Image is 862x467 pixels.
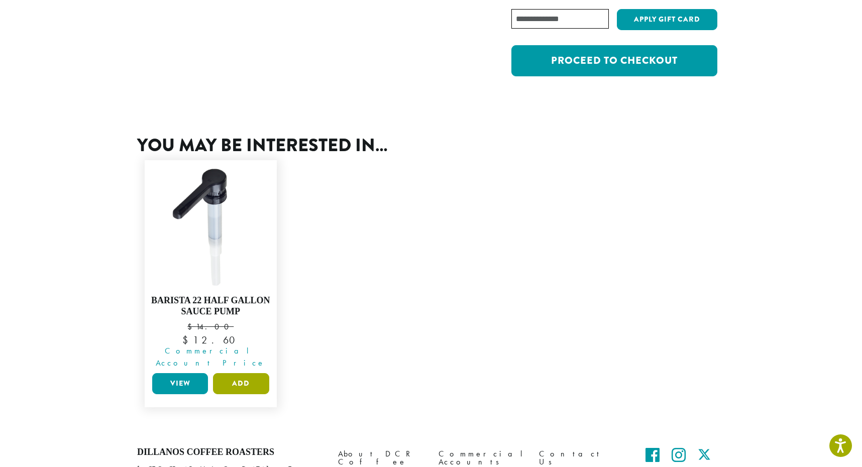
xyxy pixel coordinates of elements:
[137,447,323,458] h4: Dillanos Coffee Roasters
[182,333,193,346] span: $
[150,165,272,369] a: Barista 22 Half Gallon Sauce Pump $14.00 Commercial Account Price
[150,165,272,287] img: DP1898.01.png
[150,345,272,369] span: Commercial Account Price
[187,321,196,332] span: $
[213,373,269,394] button: Add
[187,321,234,332] bdi: 14.00
[137,135,725,156] h2: You may be interested in…
[511,45,717,76] a: Proceed to checkout
[152,373,208,394] a: View
[617,9,717,30] button: Apply Gift Card
[182,333,239,346] bdi: 12.60
[150,295,272,317] h4: Barista 22 Half Gallon Sauce Pump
